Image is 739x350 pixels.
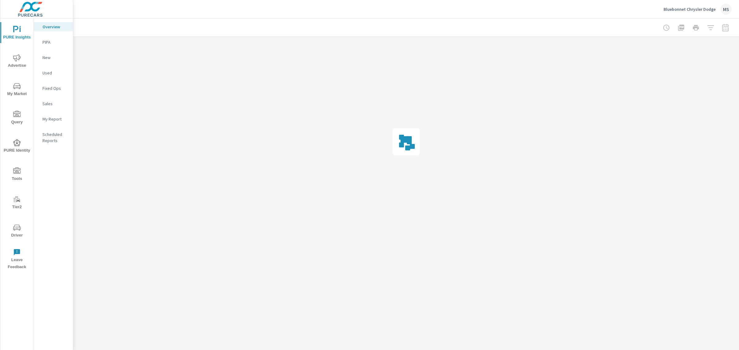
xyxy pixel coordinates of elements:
[42,54,68,61] p: New
[2,139,32,154] span: PURE Identity
[2,54,32,69] span: Advertise
[664,6,716,12] p: Bluebonnet Chrysler Dodge
[2,111,32,126] span: Query
[42,131,68,144] p: Scheduled Reports
[2,82,32,97] span: My Market
[42,39,68,45] p: PIPA
[34,130,73,145] div: Scheduled Reports
[34,22,73,31] div: Overview
[2,224,32,239] span: Driver
[2,249,32,271] span: Leave Feedback
[2,196,32,211] span: Tier2
[2,26,32,41] span: PURE Insights
[721,4,732,15] div: MS
[34,68,73,78] div: Used
[2,167,32,182] span: Tools
[34,114,73,124] div: My Report
[34,53,73,62] div: New
[0,18,34,273] div: nav menu
[42,85,68,91] p: Fixed Ops
[42,70,68,76] p: Used
[42,24,68,30] p: Overview
[34,99,73,108] div: Sales
[34,38,73,47] div: PIPA
[42,101,68,107] p: Sales
[42,116,68,122] p: My Report
[34,84,73,93] div: Fixed Ops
